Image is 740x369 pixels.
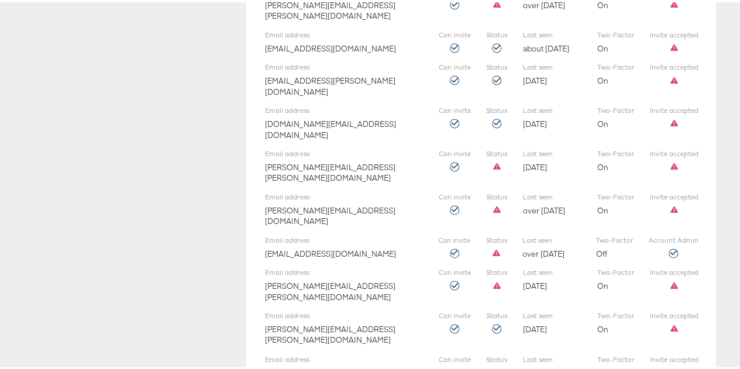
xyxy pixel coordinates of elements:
[523,191,581,213] div: over [DATE]
[596,234,634,243] label: Two-Factor
[597,309,634,319] label: Two-Factor
[597,29,634,38] label: Two-Factor
[522,234,581,243] label: Last seen
[265,29,423,38] label: Email address
[597,266,634,275] label: Two-Factor
[439,61,471,70] label: Can invite
[523,266,581,275] label: Last seen
[650,104,698,113] label: Invite accepted
[486,29,507,38] label: Status
[523,61,581,70] label: Last seen
[523,147,581,157] label: Last seen
[265,147,423,157] label: Email address
[265,309,423,319] label: Email address
[650,266,698,275] label: Invite accepted
[265,191,423,225] div: [PERSON_NAME][EMAIL_ADDRESS][DOMAIN_NAME]
[486,309,507,319] label: Status
[265,266,423,300] div: [PERSON_NAME][EMAIL_ADDRESS][PERSON_NAME][DOMAIN_NAME]
[523,104,581,127] div: [DATE]
[597,61,634,84] div: On
[486,191,507,200] label: Status
[265,61,423,70] label: Email address
[265,61,423,95] div: [EMAIL_ADDRESS][PERSON_NAME][DOMAIN_NAME]
[265,147,423,181] div: [PERSON_NAME][EMAIL_ADDRESS][PERSON_NAME][DOMAIN_NAME]
[486,266,507,275] label: Status
[523,29,581,38] label: Last seen
[650,353,698,362] label: Invite accepted
[486,234,507,243] label: Status
[438,234,470,243] label: Can invite
[597,104,634,113] label: Two-Factor
[265,29,423,51] div: [EMAIL_ADDRESS][DOMAIN_NAME]
[439,309,471,319] label: Can invite
[597,191,634,200] label: Two-Factor
[523,309,581,319] label: Last seen
[265,266,423,275] label: Email address
[650,29,698,38] label: Invite accepted
[597,191,634,213] div: On
[597,104,634,127] div: On
[439,353,471,362] label: Can invite
[523,29,581,51] div: about [DATE]
[486,61,507,70] label: Status
[650,61,698,70] label: Invite accepted
[265,191,423,200] label: Email address
[597,147,634,157] label: Two-Factor
[650,147,698,157] label: Invite accepted
[523,309,581,332] div: [DATE]
[523,104,581,113] label: Last seen
[523,147,581,170] div: [DATE]
[597,61,634,70] label: Two-Factor
[265,104,423,113] label: Email address
[650,309,698,319] label: Invite accepted
[439,266,471,275] label: Can invite
[597,309,634,332] div: On
[597,266,634,289] div: On
[265,234,423,243] label: Email address
[597,353,634,362] label: Two-Factor
[439,104,471,113] label: Can invite
[522,234,581,257] div: over [DATE]
[265,353,423,362] label: Email address
[486,353,507,362] label: Status
[439,29,471,38] label: Can invite
[265,309,423,343] div: [PERSON_NAME][EMAIL_ADDRESS][PERSON_NAME][DOMAIN_NAME]
[439,191,471,200] label: Can invite
[265,234,423,257] div: [EMAIL_ADDRESS][DOMAIN_NAME]
[523,191,581,200] label: Last seen
[265,104,423,138] div: [DOMAIN_NAME][EMAIL_ADDRESS][DOMAIN_NAME]
[523,353,581,362] label: Last seen
[523,266,581,289] div: [DATE]
[486,147,507,157] label: Status
[650,191,698,200] label: Invite accepted
[649,234,698,243] label: Account Admin
[523,61,581,84] div: [DATE]
[596,234,634,257] div: Off
[439,147,471,157] label: Can invite
[597,29,634,51] div: On
[486,104,507,113] label: Status
[597,147,634,170] div: On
